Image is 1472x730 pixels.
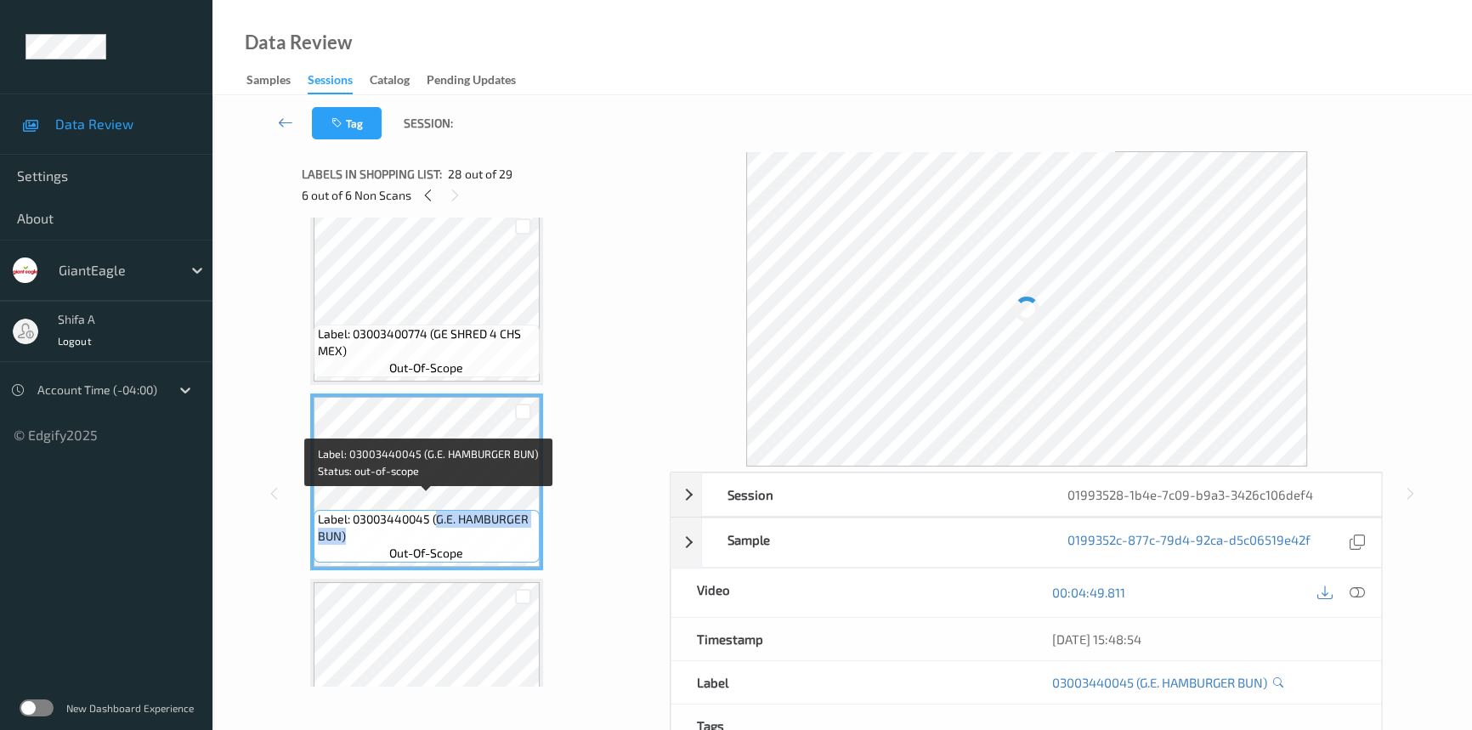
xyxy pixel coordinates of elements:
div: Sample [702,518,1042,567]
a: Pending Updates [427,69,533,93]
button: Tag [312,107,382,139]
div: 6 out of 6 Non Scans [302,184,659,206]
div: Video [671,569,1027,617]
div: Samples [246,71,291,93]
div: Label [671,661,1027,704]
div: Sessions [308,71,353,94]
div: Data Review [245,34,352,51]
a: 03003440045 (G.E. HAMBURGER BUN) [1052,674,1267,691]
div: Session01993528-1b4e-7c09-b9a3-3426c106def4 [671,473,1382,517]
a: Sessions [308,69,370,94]
div: Timestamp [671,618,1027,660]
span: 28 out of 29 [448,166,512,183]
span: Session: [404,115,453,132]
div: Pending Updates [427,71,516,93]
div: Catalog [370,71,410,93]
span: Label: 03003440045 (G.E. HAMBURGER BUN) [318,511,535,545]
div: 01993528-1b4e-7c09-b9a3-3426c106def4 [1042,473,1382,516]
div: Sample0199352c-877c-79d4-92ca-d5c06519e42f [671,518,1382,568]
div: Session [702,473,1042,516]
a: 0199352c-877c-79d4-92ca-d5c06519e42f [1067,531,1311,554]
div: [DATE] 15:48:54 [1052,631,1356,648]
a: Samples [246,69,308,93]
span: out-of-scope [389,545,463,562]
a: Catalog [370,69,427,93]
span: Label: 03003400774 (GE SHRED 4 CHS MEX) [318,325,535,359]
span: Labels in shopping list: [302,166,442,183]
a: 00:04:49.811 [1052,584,1125,601]
span: out-of-scope [389,359,463,376]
